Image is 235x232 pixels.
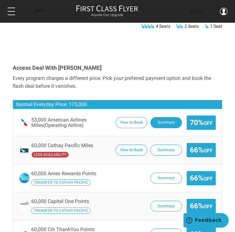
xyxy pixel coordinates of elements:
small: Off [203,204,213,210]
span: 70% [190,119,213,127]
small: Off [203,176,213,182]
iframe: Opens a widget where you can find more information [184,213,229,229]
span: (Operating Airline) [43,122,84,128]
span: 60,000 Capital One Points [31,198,89,204]
h3: Normal Everyday Price: 175,000 [13,100,222,109]
span: 66% [190,174,213,182]
span: 4 Seats [156,22,170,30]
button: Summary [150,201,182,212]
span: 60,000 Amex Rewards Points [31,170,96,176]
small: Off [203,120,213,126]
span: 2 Seats [184,22,199,30]
small: Off [203,148,213,154]
button: Summary [150,117,182,128]
span: Transfer your Capital One Points to Cathay Pacific [31,207,91,214]
button: How to Book [116,117,147,128]
span: Transfer your Amex Rewards Points to Cathay Pacific [31,179,91,186]
span: 1 Seat [210,22,222,30]
div: Every program charges a different price. Pick your preferred payment option and book the flash de... [13,74,222,90]
span: 66% [190,202,213,210]
span: 60,000 Cathay Pacific Miles [31,143,93,148]
button: How to Book [116,145,147,156]
button: Summary [150,173,182,184]
img: First Class Flyer [76,5,138,12]
span: 66% [190,146,213,154]
h3: Access Deal With [PERSON_NAME] [13,65,222,71]
button: Summary [150,145,182,156]
span: Cathay Pacific has undefined availability seats availability compared to the operating carrier. [31,152,69,158]
span: 53,000 American Airlines Miles [31,117,112,128]
small: Anyone Can Upgrade [76,13,138,17]
a: First Class FlyerAnyone Can Upgrade [76,5,138,18]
